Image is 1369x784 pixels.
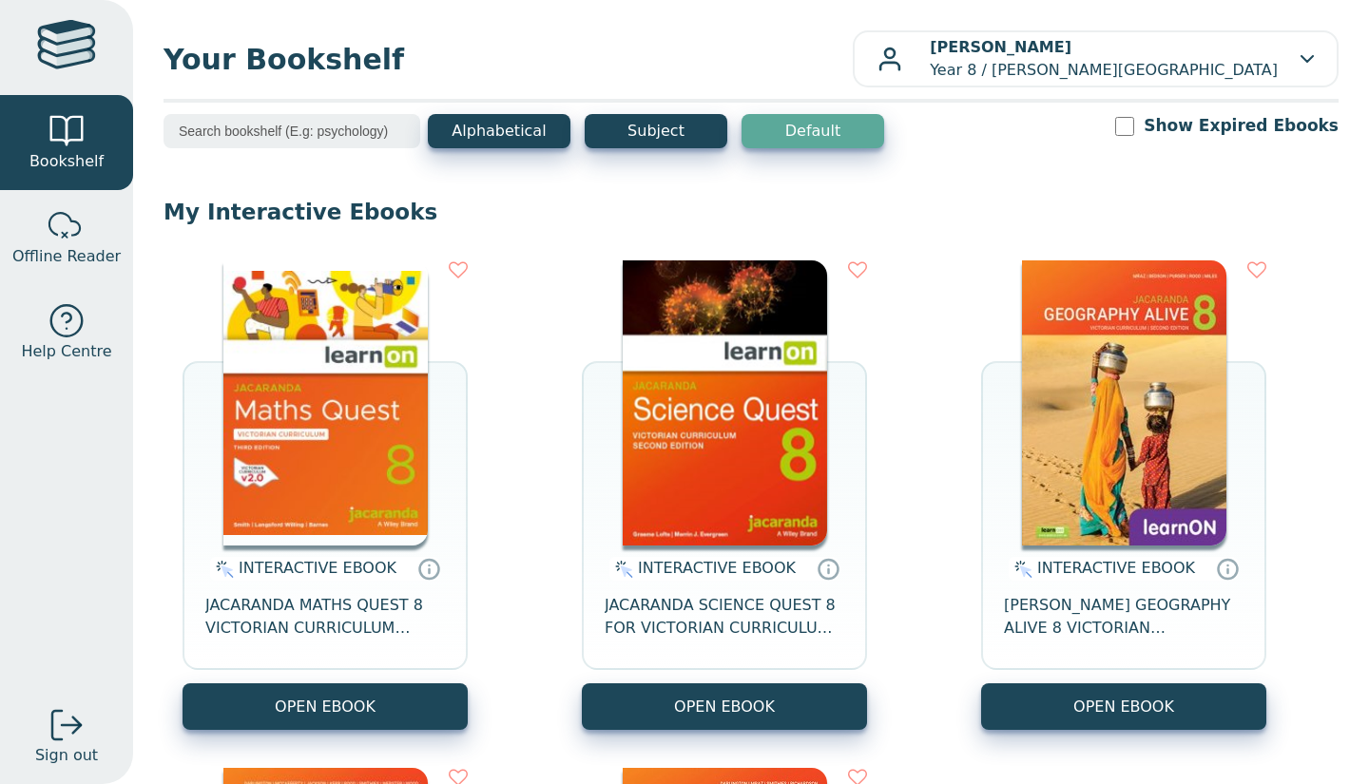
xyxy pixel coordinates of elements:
a: Interactive eBooks are accessed online via the publisher’s portal. They contain interactive resou... [417,557,440,580]
span: INTERACTIVE EBOOK [1037,559,1195,577]
span: Sign out [35,744,98,767]
img: interactive.svg [210,558,234,581]
span: Your Bookshelf [164,38,853,81]
button: OPEN EBOOK [183,683,468,730]
p: My Interactive Ebooks [164,198,1339,226]
button: Alphabetical [428,114,570,148]
b: [PERSON_NAME] [930,38,1071,56]
img: interactive.svg [1009,558,1032,581]
button: OPEN EBOOK [582,683,867,730]
span: JACARANDA MATHS QUEST 8 VICTORIAN CURRICULUM LEARNON EBOOK 3E [205,594,445,640]
span: JACARANDA SCIENCE QUEST 8 FOR VICTORIAN CURRICULUM LEARNON 2E EBOOK [605,594,844,640]
p: Year 8 / [PERSON_NAME][GEOGRAPHIC_DATA] [930,36,1278,82]
span: INTERACTIVE EBOOK [638,559,796,577]
img: interactive.svg [609,558,633,581]
span: [PERSON_NAME] GEOGRAPHY ALIVE 8 VICTORIAN CURRICULUM LEARNON EBOOK 2E [1004,594,1244,640]
input: Search bookshelf (E.g: psychology) [164,114,420,148]
img: 5407fe0c-7f91-e911-a97e-0272d098c78b.jpg [1022,260,1226,545]
label: Show Expired Ebooks [1144,114,1339,138]
span: INTERACTIVE EBOOK [239,559,396,577]
a: Interactive eBooks are accessed online via the publisher’s portal. They contain interactive resou... [1216,557,1239,580]
button: [PERSON_NAME]Year 8 / [PERSON_NAME][GEOGRAPHIC_DATA] [853,30,1339,87]
span: Help Centre [21,340,111,363]
button: Subject [585,114,727,148]
button: Default [742,114,884,148]
img: c004558a-e884-43ec-b87a-da9408141e80.jpg [223,260,428,545]
span: Bookshelf [29,150,104,173]
button: OPEN EBOOK [981,683,1266,730]
span: Offline Reader [12,245,121,268]
a: Interactive eBooks are accessed online via the publisher’s portal. They contain interactive resou... [817,557,839,580]
img: fffb2005-5288-ea11-a992-0272d098c78b.png [623,260,827,545]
